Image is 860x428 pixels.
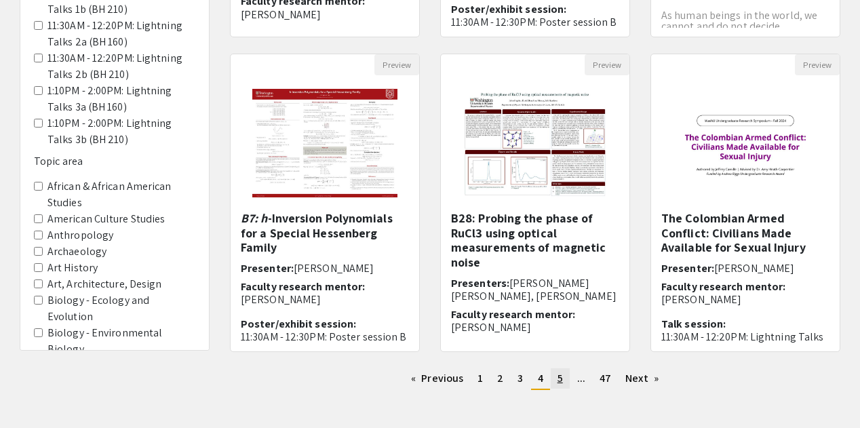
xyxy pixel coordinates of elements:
[661,211,829,255] h5: The Colombian Armed Conflict: Civilians Made Available for Sexual Injury
[47,325,195,357] label: Biology - Environmental Biology
[47,276,162,292] label: Art, Architecture, Design
[451,321,619,334] p: [PERSON_NAME]
[241,330,409,343] p: 11:30AM - 12:30PM: Poster session B
[241,262,409,275] h6: Presenter:
[47,211,165,227] label: American Culture Studies
[241,317,356,331] span: Poster/exhibit session:
[451,276,617,303] span: [PERSON_NAME] [PERSON_NAME], [PERSON_NAME]
[449,75,621,211] img: <p class="ql-align-center">B28: Probing the phase of RuCl3 using optical measurements of magnetic...
[239,75,410,211] img: <p><em>B7: h</em>-Inversion Polynomials for a Special Hessenberg Family</p>
[47,260,98,276] label: Art History
[34,155,195,168] h6: Topic area
[10,367,58,418] iframe: Chat
[661,293,829,306] p: [PERSON_NAME]
[477,371,483,385] span: 1
[795,54,840,75] button: Preview
[230,368,840,390] ul: Pagination
[374,54,419,75] button: Preview
[47,292,195,325] label: Biology - Ecology and Evolution
[714,261,794,275] span: [PERSON_NAME]
[538,371,543,385] span: 4
[558,371,563,385] span: 5
[661,330,829,356] p: 11:30AM - 12:20PM: Lightning Talks 2a (BH 160)
[451,307,575,322] span: Faculty research mentor:
[241,293,409,306] p: [PERSON_NAME]
[47,227,113,244] label: Anthropology
[440,54,630,352] div: Open Presentation <p class="ql-align-center">B28: Probing the phase of RuCl3 using optical measur...
[451,211,619,269] h5: B28: Probing the phase of RuCl3 using optical measurements of magnetic noise
[600,371,611,385] span: 47
[241,8,409,21] p: [PERSON_NAME]
[451,16,619,28] p: 11:30AM - 12:30PM: Poster session B
[230,54,420,352] div: Open Presentation <p><em>B7: h</em>-Inversion Polynomials for a Special Hessenberg Family</p>
[47,18,195,50] label: 11:30AM - 12:20PM: Lightning Talks 2a (BH 160)
[294,261,374,275] span: [PERSON_NAME]
[661,279,785,294] span: Faculty research mentor:
[47,115,195,148] label: 1:10PM - 2:00PM: Lightning Talks 3b (BH 210)
[241,211,409,255] h5: -Inversion Polynomials for a Special Hessenberg Family
[585,54,629,75] button: Preview
[577,371,585,385] span: ...
[451,277,619,303] h6: Presenters:
[451,2,566,16] span: Poster/exhibit session:
[241,210,268,226] em: B7: h
[619,368,665,389] a: Next page
[47,244,106,260] label: Archaeology
[661,8,817,33] span: As human beings in the world, we cannot and do not decide ...
[404,368,470,389] a: Previous page
[47,50,195,83] label: 11:30AM - 12:20PM: Lightning Talks 2b (BH 210)
[47,83,195,115] label: 1:10PM - 2:00PM: Lightning Talks 3a (BH 160)
[650,54,840,352] div: Open Presentation <p class="ql-align-justify">The Colombian Armed Conflict: Civilians Made Availa...
[651,84,840,202] img: <p class="ql-align-justify">The Colombian Armed Conflict: Civilians Made Available for Sexual Inj...
[47,178,195,211] label: African & African American Studies
[497,371,503,385] span: 2
[661,262,829,275] h6: Presenter:
[517,371,523,385] span: 3
[241,279,365,294] span: Faculty research mentor:
[661,317,726,331] span: Talk session:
